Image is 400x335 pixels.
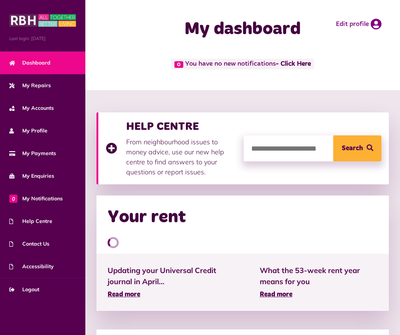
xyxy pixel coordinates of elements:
a: Updating your Universal Credit journal in April... Read more [108,265,237,300]
span: Search [342,135,363,161]
span: What the 53-week rent year means for you [260,265,378,287]
span: My Profile [9,127,47,135]
h3: HELP CENTRE [126,120,236,133]
a: Edit profile [336,19,381,30]
button: Search [333,135,381,161]
span: My Accounts [9,104,54,112]
span: Accessibility [9,263,54,270]
h1: My dashboard [121,19,364,40]
span: Logout [9,286,39,293]
span: My Enquiries [9,172,54,180]
span: Last login: [DATE] [9,35,76,42]
a: - Click Here [276,61,311,68]
span: Read more [108,291,140,298]
span: 0 [174,61,183,68]
span: You have no new notifications [171,59,314,69]
span: 0 [9,194,17,203]
span: Dashboard [9,59,50,67]
span: Contact Us [9,240,49,248]
span: My Repairs [9,82,51,89]
span: Help Centre [9,217,52,225]
span: My Payments [9,150,56,157]
h2: Your rent [108,207,186,228]
span: Updating your Universal Credit journal in April... [108,265,237,287]
img: MyRBH [9,13,76,28]
a: What the 53-week rent year means for you Read more [260,265,378,300]
span: My Notifications [9,195,63,203]
span: Read more [260,291,292,298]
p: From neighbourhood issues to money advice, use our new help centre to find answers to your questi... [126,137,236,177]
